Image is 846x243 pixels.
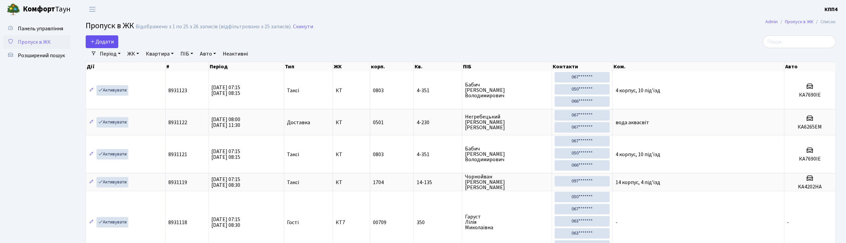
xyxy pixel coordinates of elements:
h5: KA4202HA [787,184,833,190]
nav: breadcrumb [756,15,846,29]
span: КТ [336,120,367,125]
span: Таксі [287,88,299,93]
span: 4-351 [417,152,459,157]
a: Неактивні [220,48,251,60]
span: 8931119 [168,179,187,186]
span: Розширений пошук [18,52,65,59]
a: Розширений пошук [3,49,71,62]
span: 8931121 [168,151,187,158]
span: КТ [336,152,367,157]
span: [DATE] 07:15 [DATE] 08:30 [212,176,241,189]
th: Контакти [552,62,613,71]
span: 4 корпус, 10 під'їзд [616,151,660,158]
span: Таксі [287,152,299,157]
span: 0803 [373,87,384,94]
span: [DATE] 07:15 [DATE] 08:15 [212,84,241,97]
a: Активувати [96,85,128,96]
span: - [787,219,789,226]
span: 00709 [373,219,386,226]
a: Admin [766,18,778,25]
a: Активувати [96,217,128,228]
th: Кв. [414,62,462,71]
a: КПП4 [825,5,838,13]
a: Активувати [96,177,128,187]
th: Тип [284,62,333,71]
span: 1704 [373,179,384,186]
span: Пропуск в ЖК [86,20,134,32]
div: Відображено з 1 по 25 з 26 записів (відфільтровано з 25 записів). [136,24,292,30]
span: - [616,219,618,226]
span: 8931122 [168,119,187,126]
th: Дії [86,62,166,71]
span: [DATE] 08:00 [DATE] 11:30 [212,116,241,129]
span: Пропуск в ЖК [18,38,51,46]
span: Негребецький [PERSON_NAME] [PERSON_NAME] [465,114,549,130]
li: Список [814,18,836,26]
span: Таун [23,4,71,15]
button: Переключити навігацію [84,4,101,15]
span: 14 корпус, 4 під'їзд [616,179,660,186]
a: Пропуск в ЖК [3,35,71,49]
a: Скинути [293,24,313,30]
span: 8931123 [168,87,187,94]
h5: КА7690ІЕ [787,92,833,98]
span: Гаруст Лілія Миколаївна [465,214,549,230]
h5: КА7690ІЕ [787,156,833,162]
span: [DATE] 07:15 [DATE] 08:30 [212,216,241,229]
span: 4-230 [417,120,459,125]
th: ПІБ [462,62,552,71]
span: 14-135 [417,180,459,185]
span: 4 корпус, 10 під'їзд [616,87,660,94]
th: ЖК [333,62,370,71]
span: вода аквасвіт [616,119,649,126]
input: Пошук... [763,35,836,48]
a: Активувати [96,149,128,160]
th: корп. [370,62,414,71]
a: Панель управління [3,22,71,35]
a: ПІБ [178,48,196,60]
span: [DATE] 07:15 [DATE] 08:15 [212,148,241,161]
b: Комфорт [23,4,55,14]
span: 0501 [373,119,384,126]
span: Бабич [PERSON_NAME] Володимирович [465,146,549,162]
span: КТ7 [336,220,367,225]
th: # [166,62,209,71]
th: Ком. [613,62,785,71]
a: Пропуск в ЖК [785,18,814,25]
span: Таксі [287,180,299,185]
a: Період [97,48,123,60]
span: Доставка [287,120,310,125]
span: Чорнойван [PERSON_NAME] [PERSON_NAME] [465,174,549,190]
span: Додати [90,38,114,45]
a: Авто [197,48,219,60]
a: ЖК [125,48,142,60]
span: КТ [336,180,367,185]
span: КТ [336,88,367,93]
h5: КА6265ЕМ [787,124,833,130]
span: Панель управління [18,25,63,32]
span: Гості [287,220,299,225]
span: Бабич [PERSON_NAME] Володимирович [465,82,549,98]
th: Авто [785,62,836,71]
th: Період [209,62,285,71]
img: logo.png [7,3,20,16]
span: 8931118 [168,219,187,226]
span: 350 [417,220,459,225]
b: КПП4 [825,6,838,13]
a: Активувати [96,117,128,128]
span: 4-351 [417,88,459,93]
a: Квартира [143,48,176,60]
a: Додати [86,35,118,48]
span: 0803 [373,151,384,158]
